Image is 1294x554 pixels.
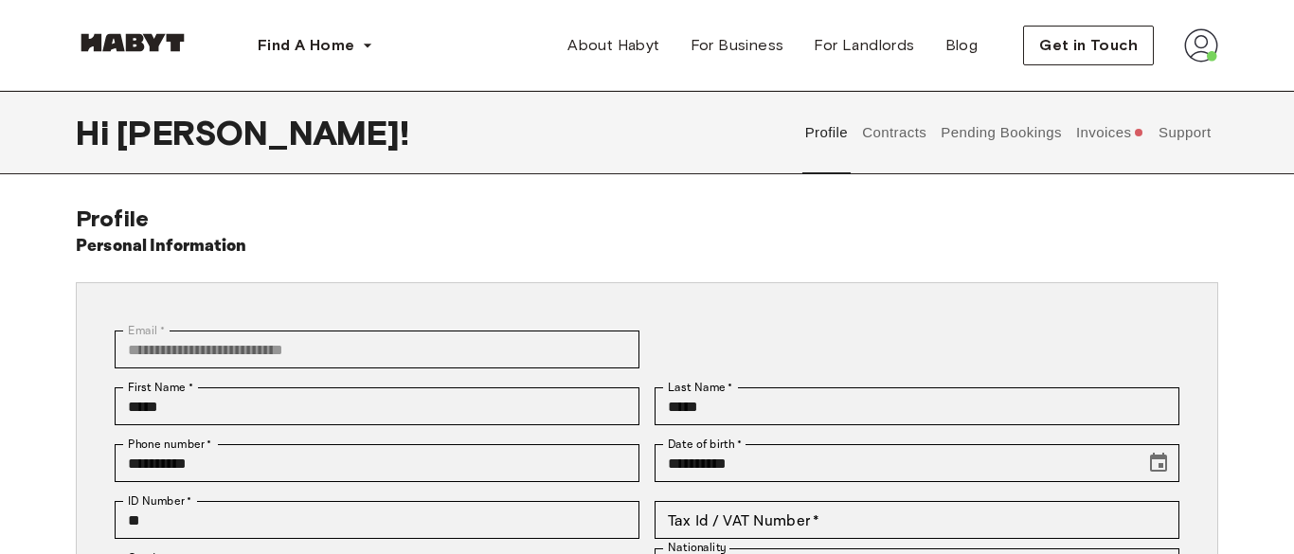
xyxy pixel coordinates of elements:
[76,33,189,52] img: Habyt
[798,91,1218,174] div: user profile tabs
[799,27,929,64] a: For Landlords
[668,436,742,453] label: Date of birth
[1156,91,1213,174] button: Support
[668,379,733,396] label: Last Name
[675,27,800,64] a: For Business
[258,34,354,57] span: Find A Home
[115,331,639,368] div: You can't change your email address at the moment. Please reach out to customer support in case y...
[802,91,851,174] button: Profile
[76,113,117,152] span: Hi
[1039,34,1138,57] span: Get in Touch
[814,34,914,57] span: For Landlords
[76,233,247,259] h6: Personal Information
[128,436,212,453] label: Phone number
[552,27,674,64] a: About Habyt
[117,113,409,152] span: [PERSON_NAME] !
[76,205,149,232] span: Profile
[128,322,165,339] label: Email
[243,27,388,64] button: Find A Home
[128,379,193,396] label: First Name
[939,91,1065,174] button: Pending Bookings
[930,27,994,64] a: Blog
[860,91,929,174] button: Contracts
[567,34,659,57] span: About Habyt
[945,34,979,57] span: Blog
[128,492,191,509] label: ID Number
[1184,28,1218,63] img: avatar
[1140,444,1177,482] button: Choose date, selected date is Jul 20, 2003
[1023,26,1154,65] button: Get in Touch
[691,34,784,57] span: For Business
[1073,91,1146,174] button: Invoices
